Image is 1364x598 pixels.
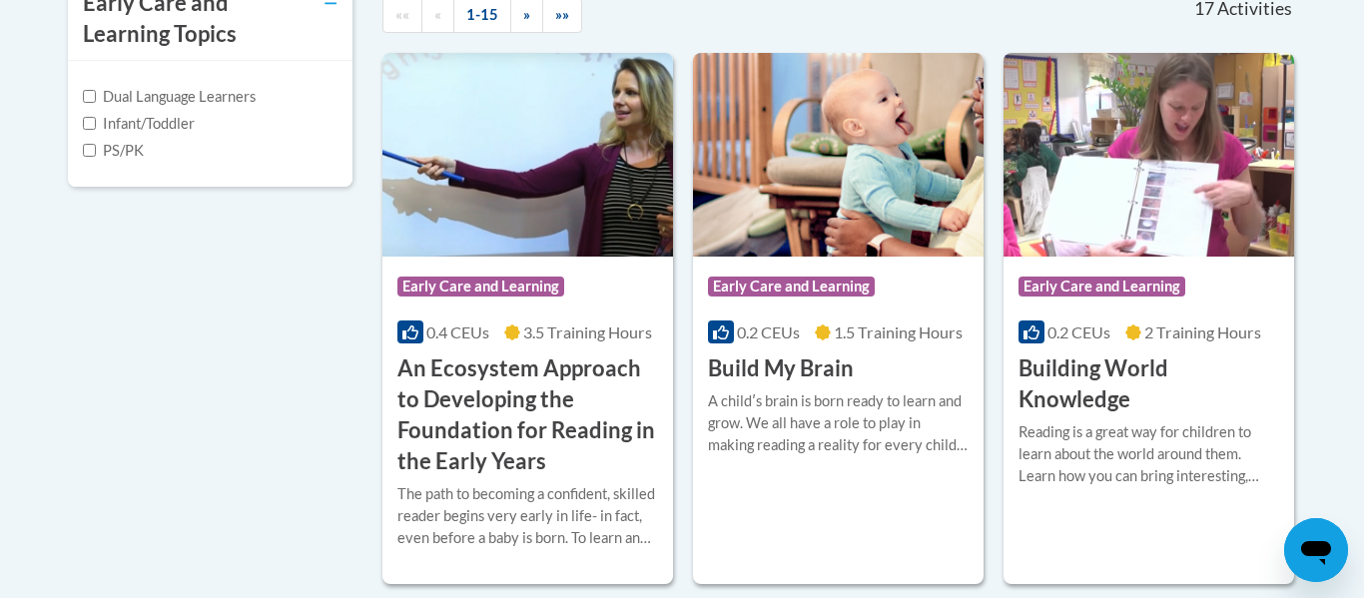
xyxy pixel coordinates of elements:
span: » [523,6,530,23]
img: Course Logo [382,53,673,257]
div: The path to becoming a confident, skilled reader begins very early in life- in fact, even before ... [397,483,658,549]
h3: Building World Knowledge [1019,353,1279,415]
span: 2 Training Hours [1144,322,1261,341]
img: Course Logo [693,53,984,257]
span: 0.2 CEUs [737,322,800,341]
span: Early Care and Learning [708,277,875,297]
span: 0.4 CEUs [426,322,489,341]
span: Early Care and Learning [397,277,564,297]
a: Course LogoEarly Care and Learning0.2 CEUs1.5 Training Hours Build My BrainA childʹs brain is bor... [693,53,984,584]
span: 0.2 CEUs [1047,322,1110,341]
span: 3.5 Training Hours [523,322,652,341]
div: Reading is a great way for children to learn about the world around them. Learn how you can bring... [1019,421,1279,487]
img: Course Logo [1004,53,1294,257]
input: Checkbox for Options [83,117,96,130]
span: Early Care and Learning [1019,277,1185,297]
span: 1.5 Training Hours [834,322,963,341]
span: « [434,6,441,23]
span: »» [555,6,569,23]
label: Dual Language Learners [83,86,256,108]
a: Course LogoEarly Care and Learning0.4 CEUs3.5 Training Hours An Ecosystem Approach to Developing ... [382,53,673,584]
h3: An Ecosystem Approach to Developing the Foundation for Reading in the Early Years [397,353,658,476]
label: Infant/Toddler [83,113,195,135]
div: A childʹs brain is born ready to learn and grow. We all have a role to play in making reading a r... [708,390,969,456]
h3: Build My Brain [708,353,854,384]
input: Checkbox for Options [83,90,96,103]
span: «« [395,6,409,23]
label: PS/PK [83,140,144,162]
a: Course LogoEarly Care and Learning0.2 CEUs2 Training Hours Building World KnowledgeReading is a g... [1004,53,1294,584]
input: Checkbox for Options [83,144,96,157]
iframe: Button to launch messaging window [1284,518,1348,582]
